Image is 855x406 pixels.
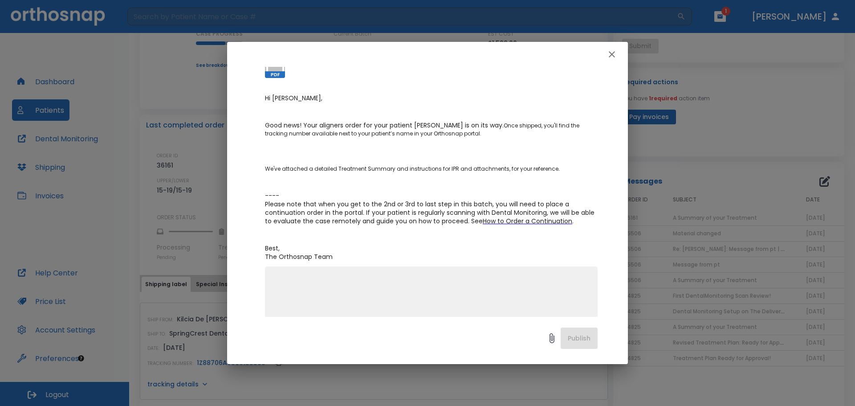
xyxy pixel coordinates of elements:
[483,217,572,226] span: How to Order a Continuation
[558,164,560,173] span: .
[265,121,504,130] span: Good news! Your aligners order for your patient [PERSON_NAME] is on its way.
[265,244,333,261] span: Best, The Orthosnap Team
[265,94,322,103] span: Hi [PERSON_NAME],
[572,217,574,226] span: .
[265,191,596,226] span: ---- Please note that when you get to the 2nd or 3rd to last step in this batch, you will need to...
[483,217,572,225] a: How to Order a Continuation
[265,121,598,138] p: Once shipped, you'll find the tracking number available next to your patient’s name in your Ortho...
[265,156,598,173] p: We've attached a detailed Treatment Summary and instructions for IPR and attachments, for your re...
[265,71,285,78] span: PDF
